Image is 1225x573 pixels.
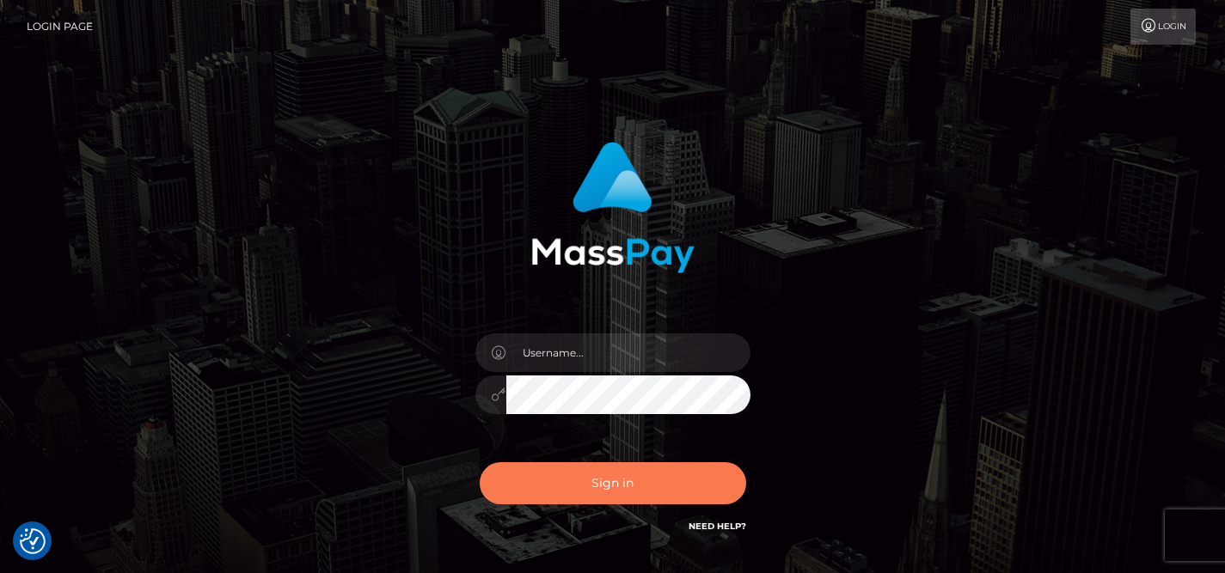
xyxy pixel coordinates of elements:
button: Consent Preferences [20,528,46,554]
a: Need Help? [689,521,746,532]
button: Sign in [480,462,746,504]
input: Username... [506,333,750,372]
img: MassPay Login [531,142,695,273]
img: Revisit consent button [20,528,46,554]
a: Login Page [27,9,93,45]
a: Login [1130,9,1196,45]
